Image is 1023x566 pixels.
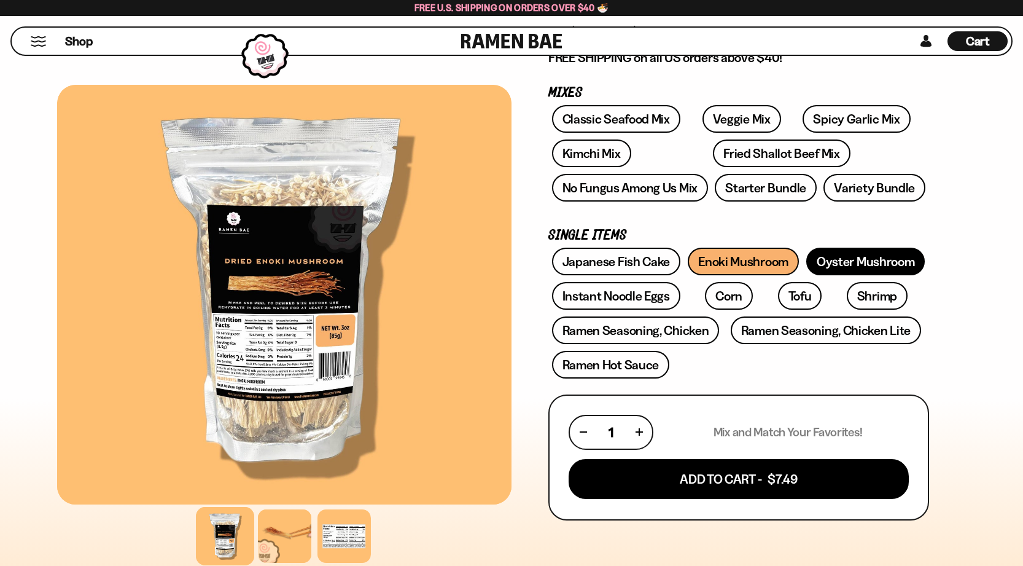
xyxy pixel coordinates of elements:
p: Mixes [548,87,929,99]
span: Cart [966,34,990,49]
a: Japanese Fish Cake [552,248,681,275]
a: Ramen Seasoning, Chicken [552,316,720,344]
a: No Fungus Among Us Mix [552,174,708,202]
a: Ramen Seasoning, Chicken Lite [731,316,921,344]
a: Kimchi Mix [552,140,631,167]
a: Classic Seafood Mix [552,105,680,133]
a: Corn [705,282,753,310]
button: Mobile Menu Trigger [30,36,47,47]
span: Free U.S. Shipping on Orders over $40 🍜 [414,2,609,14]
a: Shop [65,31,93,51]
button: Add To Cart - $7.49 [569,459,909,499]
a: Oyster Mushroom [806,248,925,275]
span: Shop [65,33,93,50]
p: Single Items [548,230,929,242]
a: Spicy Garlic Mix [803,105,910,133]
span: 1 [609,425,613,440]
div: Cart [947,28,1008,55]
p: Mix and Match Your Favorites! [714,425,863,440]
a: Variety Bundle [823,174,925,202]
a: Starter Bundle [715,174,817,202]
a: Fried Shallot Beef Mix [713,140,850,167]
a: Ramen Hot Sauce [552,351,670,379]
a: Shrimp [847,282,908,310]
a: Instant Noodle Eggs [552,282,680,310]
a: Tofu [778,282,822,310]
a: Veggie Mix [702,105,781,133]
